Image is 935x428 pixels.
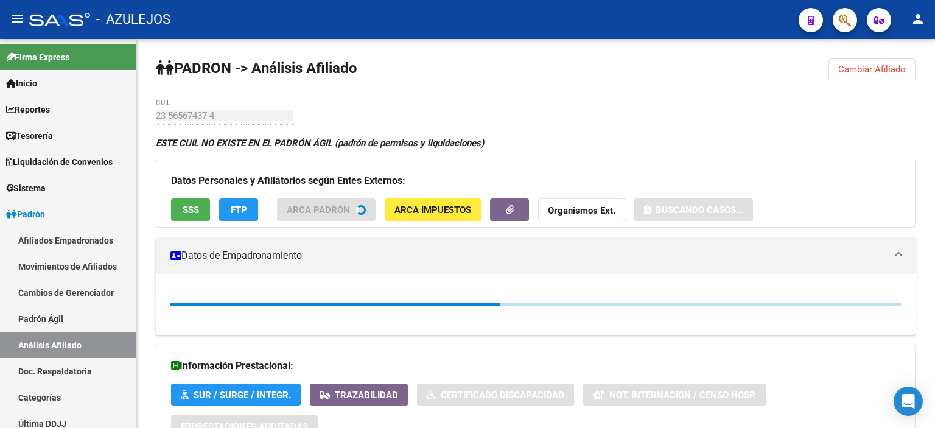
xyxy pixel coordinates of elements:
span: Liquidación de Convenios [6,155,113,169]
button: Not. Internacion / Censo Hosp. [583,384,766,406]
span: ARCA Padrón [287,205,350,216]
button: SSS [171,198,210,221]
span: Tesorería [6,129,53,142]
span: ARCA Impuestos [394,205,471,216]
h3: Datos Personales y Afiliatorios según Entes Externos: [171,172,900,189]
span: Inicio [6,77,37,90]
div: Open Intercom Messenger [894,387,923,416]
span: Padrón [6,208,45,221]
span: Sistema [6,181,46,195]
button: ARCA Padrón [277,198,376,221]
span: Not. Internacion / Censo Hosp. [609,390,756,401]
span: Buscando casos... [656,205,743,216]
button: ARCA Impuestos [385,198,481,221]
span: Cambiar Afiliado [838,64,906,75]
button: Trazabilidad [310,384,408,406]
button: Cambiar Afiliado [828,58,916,80]
span: SSS [183,205,199,216]
button: Buscando casos... [634,198,753,221]
button: FTP [219,198,258,221]
span: Trazabilidad [335,390,398,401]
span: FTP [231,205,247,216]
span: Firma Express [6,51,69,64]
span: Certificado Discapacidad [441,390,564,401]
mat-icon: person [911,12,925,26]
span: - AZULEJOS [96,6,170,33]
div: Datos de Empadronamiento [156,274,916,335]
span: Reportes [6,103,50,116]
mat-panel-title: Datos de Empadronamiento [170,249,886,262]
button: Organismos Ext. [538,198,625,221]
strong: ESTE CUIL NO EXISTE EN EL PADRÓN ÁGIL (padrón de permisos y liquidaciones) [156,138,484,149]
strong: Organismos Ext. [548,205,615,216]
strong: PADRON -> Análisis Afiliado [156,60,357,77]
mat-expansion-panel-header: Datos de Empadronamiento [156,237,916,274]
h3: Información Prestacional: [171,357,900,374]
button: SUR / SURGE / INTEGR. [171,384,301,406]
span: SUR / SURGE / INTEGR. [194,390,291,401]
mat-icon: menu [10,12,24,26]
button: Certificado Discapacidad [417,384,574,406]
